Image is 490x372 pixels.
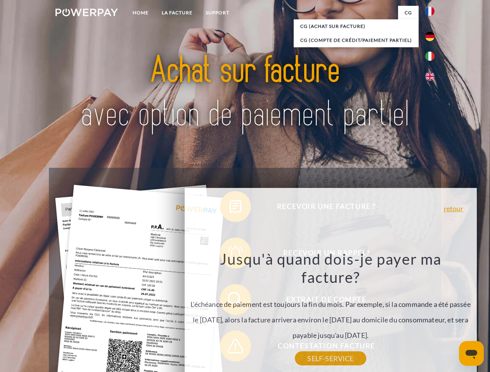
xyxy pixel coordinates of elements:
[459,341,484,366] iframe: Bouton de lancement de la fenêtre de messagerie
[126,6,155,20] a: Home
[444,205,464,212] a: retour
[199,6,236,20] a: Support
[425,72,435,81] img: en
[155,6,199,20] a: LA FACTURE
[294,33,419,47] a: CG (Compte de crédit/paiement partiel)
[294,19,419,33] a: CG (achat sur facture)
[74,37,416,148] img: title-powerpay_fr.svg
[55,9,118,16] img: logo-powerpay-white.svg
[189,250,472,287] h3: Jusqu'à quand dois-je payer ma facture?
[425,52,435,61] img: it
[425,7,435,16] img: fr
[189,250,472,358] div: L'échéance de paiement est toujours la fin du mois. Par exemple, si la commande a été passée le [...
[398,6,419,20] a: CG
[295,351,366,365] a: SELF-SERVICE
[425,32,435,41] img: de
